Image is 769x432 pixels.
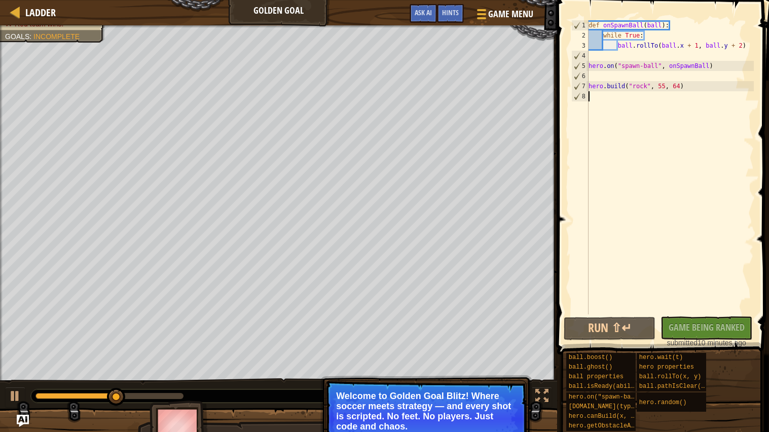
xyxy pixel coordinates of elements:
button: Ask AI [17,415,29,427]
span: : [29,32,33,41]
span: Game Menu [488,8,533,21]
div: 3 [571,41,589,51]
div: 4 [572,51,589,61]
button: Run ⇧↵ [564,317,655,340]
span: ball.rollTo(x, y) [639,373,701,380]
div: 7 [572,81,589,91]
span: ball.boost() [569,354,612,361]
span: Hints [442,8,459,17]
div: 8 [572,91,589,101]
button: Ctrl + P: Play [5,387,25,408]
span: Incomplete [33,32,80,41]
div: 2 [571,30,589,41]
span: submitted [667,339,698,347]
button: Ask AI [410,4,437,23]
button: Game Menu [469,4,539,28]
p: Welcome to Golden Goal Blitz! Where soccer meets strategy — and every shot is scripted. No feet. ... [336,391,516,431]
div: 6 [572,71,589,81]
span: Ask AI [415,8,432,17]
span: hero.random() [639,399,687,406]
span: hero.on("spawn-ball", f) [569,393,656,401]
div: 10 minutes ago [666,338,747,348]
div: 5 [572,61,589,71]
div: 1 [572,20,589,30]
span: Goals [5,32,29,41]
span: ball properties [569,373,624,380]
span: Ladder [25,6,56,19]
span: hero properties [639,364,694,371]
span: ball.ghost() [569,364,612,371]
span: ball.pathIsClear(x, y) [639,383,719,390]
span: [DOMAIN_NAME](type, x, y) [569,403,660,410]
span: hero.canBuild(x, y) [569,413,638,420]
span: hero.wait(t) [639,354,683,361]
span: ball.isReady(ability) [569,383,645,390]
span: hero.getObstacleAt(x, y) [569,422,656,429]
button: Toggle fullscreen [532,387,552,408]
a: Ladder [20,6,56,19]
